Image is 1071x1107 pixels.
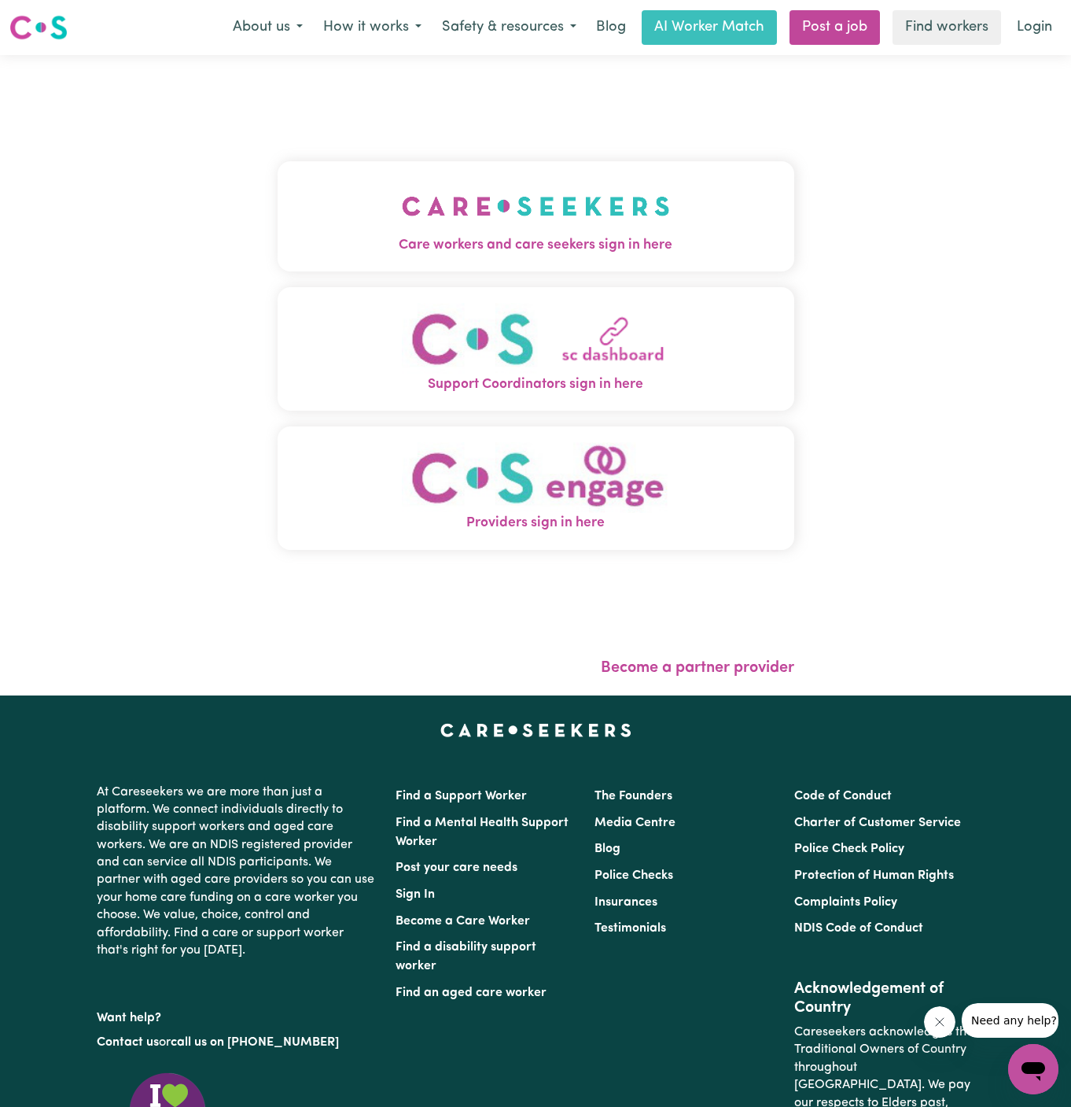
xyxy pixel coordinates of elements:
[642,10,777,45] a: AI Worker Match
[794,922,923,935] a: NDIS Code of Conduct
[594,843,620,855] a: Blog
[278,235,794,256] span: Care workers and care seekers sign in here
[594,896,657,909] a: Insurances
[9,13,68,42] img: Careseekers logo
[794,980,974,1017] h2: Acknowledgement of Country
[278,513,794,533] span: Providers sign in here
[396,987,547,999] a: Find an aged care worker
[396,790,527,803] a: Find a Support Worker
[97,1036,159,1049] a: Contact us
[892,10,1001,45] a: Find workers
[601,660,794,676] a: Become a partner provider
[313,11,432,44] button: How it works
[794,790,892,803] a: Code of Conduct
[396,888,435,901] a: Sign In
[440,724,631,736] a: Careseekers home page
[794,869,954,882] a: Protection of Human Rights
[794,817,961,829] a: Charter of Customer Service
[171,1036,339,1049] a: call us on [PHONE_NUMBER]
[278,375,794,395] span: Support Coordinators sign in here
[223,11,313,44] button: About us
[594,817,675,829] a: Media Centre
[1007,10,1062,45] a: Login
[278,426,794,550] button: Providers sign in here
[9,9,68,46] a: Careseekers logo
[432,11,587,44] button: Safety & resources
[1008,1044,1058,1094] iframe: Button to launch messaging window
[396,915,530,928] a: Become a Care Worker
[97,1028,377,1057] p: or
[278,287,794,411] button: Support Coordinators sign in here
[794,843,904,855] a: Police Check Policy
[97,1003,377,1027] p: Want help?
[396,817,569,848] a: Find a Mental Health Support Worker
[594,790,672,803] a: The Founders
[594,922,666,935] a: Testimonials
[587,10,635,45] a: Blog
[278,161,794,271] button: Care workers and care seekers sign in here
[962,1003,1058,1038] iframe: Message from company
[396,941,536,972] a: Find a disability support worker
[396,862,517,874] a: Post your care needs
[594,869,673,882] a: Police Checks
[794,896,897,909] a: Complaints Policy
[97,777,377,966] p: At Careseekers we are more than just a platform. We connect individuals directly to disability su...
[789,10,880,45] a: Post a job
[924,1006,955,1038] iframe: Close message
